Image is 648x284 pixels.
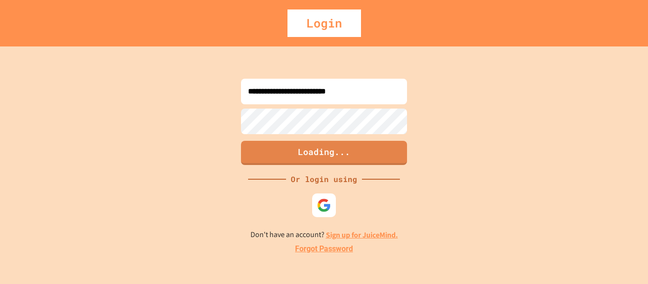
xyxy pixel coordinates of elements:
[287,9,361,37] div: Login
[317,198,331,212] img: google-icon.svg
[295,243,353,255] a: Forgot Password
[250,229,398,241] p: Don't have an account?
[326,230,398,240] a: Sign up for JuiceMind.
[241,141,407,165] button: Loading...
[286,174,362,185] div: Or login using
